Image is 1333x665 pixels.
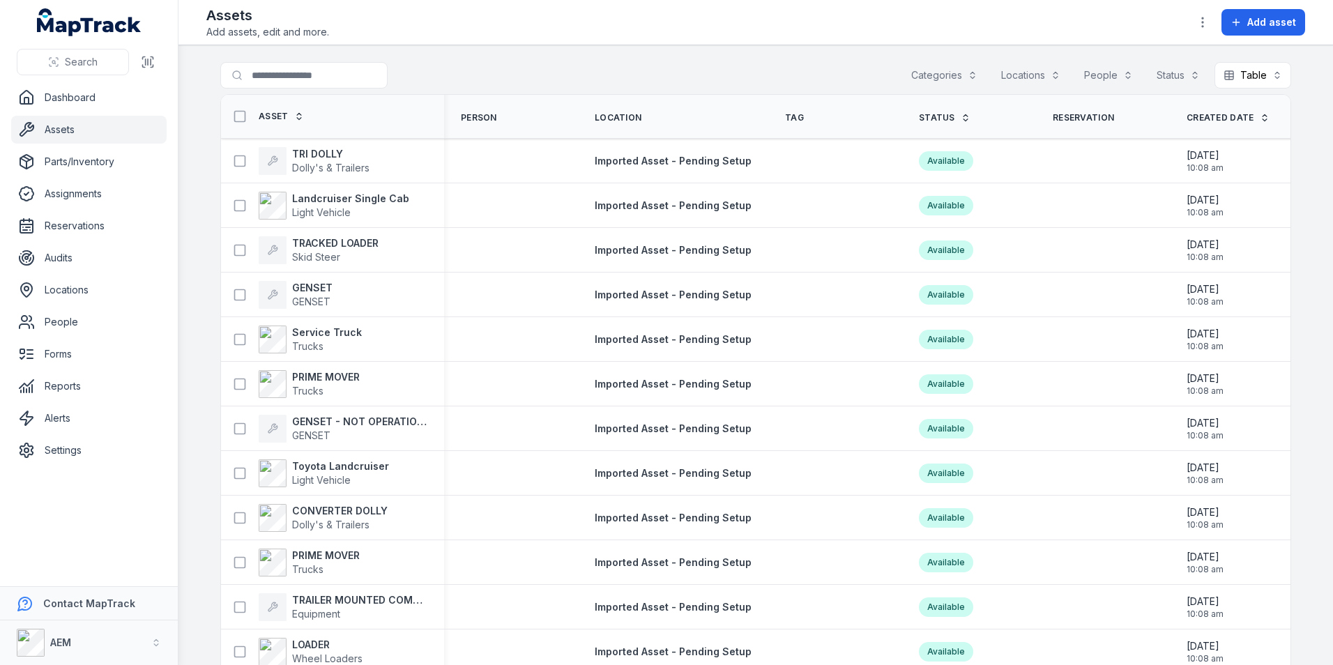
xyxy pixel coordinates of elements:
[595,466,752,480] a: Imported Asset - Pending Setup
[259,370,360,398] a: PRIME MOVERTrucks
[11,276,167,304] a: Locations
[595,112,641,123] span: Location
[1187,385,1224,397] span: 10:08 am
[292,251,340,263] span: Skid Steer
[919,285,973,305] div: Available
[1187,461,1224,486] time: 20/08/2025, 10:08:45 am
[595,378,752,390] span: Imported Asset - Pending Setup
[1187,296,1224,307] span: 10:08 am
[1187,372,1224,397] time: 20/08/2025, 10:08:45 am
[1187,416,1224,441] time: 20/08/2025, 10:08:45 am
[595,199,752,211] span: Imported Asset - Pending Setup
[902,62,987,89] button: Categories
[292,385,323,397] span: Trucks
[50,636,71,648] strong: AEM
[1187,112,1254,123] span: Created Date
[292,429,330,441] span: GENSET
[919,464,973,483] div: Available
[1187,595,1224,609] span: [DATE]
[1187,252,1224,263] span: 10:08 am
[1187,238,1224,263] time: 20/08/2025, 10:08:45 am
[992,62,1069,89] button: Locations
[259,236,379,264] a: TRACKED LOADERSkid Steer
[259,459,389,487] a: Toyota LandcruiserLight Vehicle
[919,151,973,171] div: Available
[595,512,752,523] span: Imported Asset - Pending Setup
[292,192,409,206] strong: Landcruiser Single Cab
[595,467,752,479] span: Imported Asset - Pending Setup
[1187,282,1224,307] time: 20/08/2025, 10:08:45 am
[595,645,752,657] span: Imported Asset - Pending Setup
[259,111,304,122] a: Asset
[292,549,360,563] strong: PRIME MOVER
[1214,62,1291,89] button: Table
[206,25,329,39] span: Add assets, edit and more.
[292,206,351,218] span: Light Vehicle
[11,372,167,400] a: Reports
[595,244,752,256] span: Imported Asset - Pending Setup
[259,415,427,443] a: GENSET - NOT OPERATIONALGENSET
[1187,341,1224,352] span: 10:08 am
[1148,62,1209,89] button: Status
[1187,505,1224,519] span: [DATE]
[1187,595,1224,620] time: 20/08/2025, 10:08:45 am
[292,563,323,575] span: Trucks
[11,84,167,112] a: Dashboard
[1187,475,1224,486] span: 10:08 am
[259,147,370,175] a: TRI DOLLYDolly's & Trailers
[1187,639,1224,664] time: 20/08/2025, 10:08:45 am
[259,326,362,353] a: Service TruckTrucks
[595,601,752,613] span: Imported Asset - Pending Setup
[1187,416,1224,430] span: [DATE]
[1187,609,1224,620] span: 10:08 am
[292,638,363,652] strong: LOADER
[1187,519,1224,530] span: 10:08 am
[919,553,973,572] div: Available
[17,49,129,75] button: Search
[11,244,167,272] a: Audits
[461,112,497,123] span: Person
[595,243,752,257] a: Imported Asset - Pending Setup
[595,289,752,300] span: Imported Asset - Pending Setup
[292,296,330,307] span: GENSET
[1187,564,1224,575] span: 10:08 am
[1187,193,1224,207] span: [DATE]
[919,240,973,260] div: Available
[595,288,752,302] a: Imported Asset - Pending Setup
[919,508,973,528] div: Available
[595,377,752,391] a: Imported Asset - Pending Setup
[1187,193,1224,218] time: 20/08/2025, 10:08:45 am
[595,154,752,168] a: Imported Asset - Pending Setup
[919,112,970,123] a: Status
[1187,430,1224,441] span: 10:08 am
[259,281,333,309] a: GENSETGENSET
[292,652,363,664] span: Wheel Loaders
[259,192,409,220] a: Landcruiser Single CabLight Vehicle
[1187,148,1224,162] span: [DATE]
[919,419,973,438] div: Available
[65,55,98,69] span: Search
[1187,327,1224,352] time: 20/08/2025, 10:08:45 am
[1187,639,1224,653] span: [DATE]
[11,404,167,432] a: Alerts
[292,593,427,607] strong: TRAILER MOUNTED COMPRESSOR
[11,212,167,240] a: Reservations
[11,340,167,368] a: Forms
[206,6,329,25] h2: Assets
[292,340,323,352] span: Trucks
[1187,148,1224,174] time: 20/08/2025, 10:08:45 am
[919,112,955,123] span: Status
[11,436,167,464] a: Settings
[1221,9,1305,36] button: Add asset
[595,600,752,614] a: Imported Asset - Pending Setup
[43,597,135,609] strong: Contact MapTrack
[1187,327,1224,341] span: [DATE]
[919,330,973,349] div: Available
[292,236,379,250] strong: TRACKED LOADER
[595,556,752,568] span: Imported Asset - Pending Setup
[11,148,167,176] a: Parts/Inventory
[595,422,752,434] span: Imported Asset - Pending Setup
[595,556,752,570] a: Imported Asset - Pending Setup
[292,459,389,473] strong: Toyota Landcruiser
[595,333,752,345] span: Imported Asset - Pending Setup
